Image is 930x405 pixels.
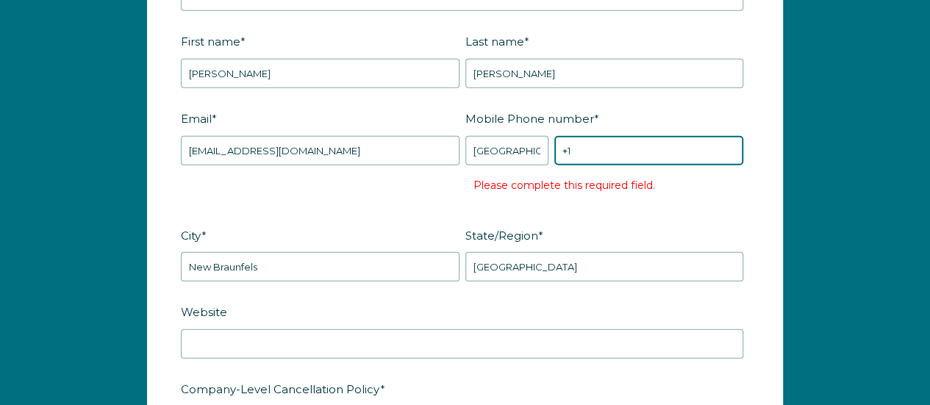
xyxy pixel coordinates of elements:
span: City [181,224,201,247]
span: State/Region [465,224,538,247]
span: First name [181,30,240,53]
span: Last name [465,30,524,53]
span: Website [181,301,227,323]
span: Company-Level Cancellation Policy [181,378,380,401]
label: Please complete this required field. [473,179,655,192]
span: Email [181,107,212,130]
span: Mobile Phone number [465,107,594,130]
